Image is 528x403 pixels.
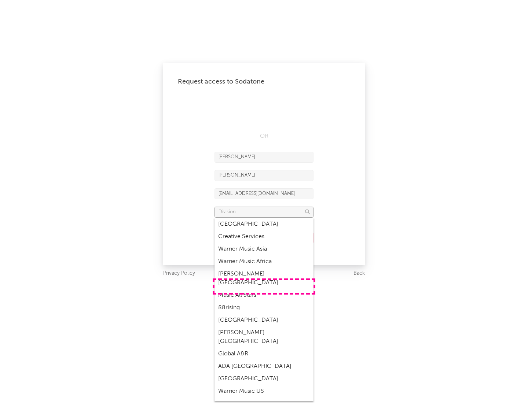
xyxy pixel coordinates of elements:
[214,385,313,398] div: Warner Music US
[178,77,350,86] div: Request access to Sodatone
[214,348,313,360] div: Global A&R
[214,289,313,302] div: Music All Stars
[214,170,313,181] input: Last Name
[214,326,313,348] div: [PERSON_NAME] [GEOGRAPHIC_DATA]
[214,314,313,326] div: [GEOGRAPHIC_DATA]
[214,230,313,243] div: Creative Services
[214,207,313,218] input: Division
[214,302,313,314] div: 88rising
[214,132,313,141] div: OR
[214,255,313,268] div: Warner Music Africa
[353,269,365,278] a: Back
[214,268,313,289] div: [PERSON_NAME] [GEOGRAPHIC_DATA]
[214,218,313,230] div: [GEOGRAPHIC_DATA]
[214,152,313,163] input: First Name
[163,269,195,278] a: Privacy Policy
[214,360,313,373] div: ADA [GEOGRAPHIC_DATA]
[214,373,313,385] div: [GEOGRAPHIC_DATA]
[214,188,313,199] input: Email
[214,243,313,255] div: Warner Music Asia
